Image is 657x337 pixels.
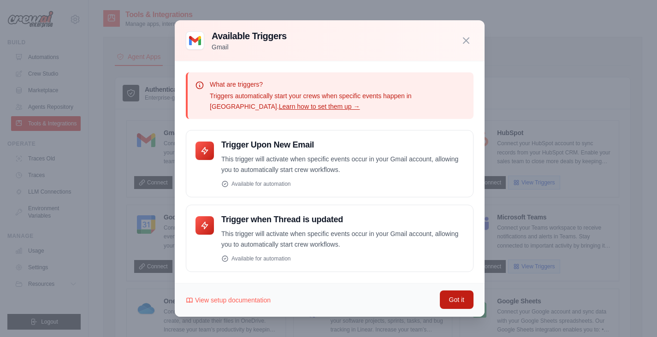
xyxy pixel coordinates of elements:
[186,296,271,305] a: View setup documentation
[212,30,287,42] h3: Available Triggers
[440,290,474,309] button: Got it
[221,154,464,175] p: This trigger will activate when specific events occur in your Gmail account, allowing you to auto...
[221,214,464,225] h4: Trigger when Thread is updated
[210,91,466,112] p: Triggers automatically start your crews when specific events happen in [GEOGRAPHIC_DATA].
[279,103,360,110] a: Learn how to set them up →
[221,229,464,250] p: This trigger will activate when specific events occur in your Gmail account, allowing you to auto...
[221,140,464,150] h4: Trigger Upon New Email
[212,42,287,52] p: Gmail
[221,180,464,188] div: Available for automation
[186,31,204,50] img: Gmail
[195,296,271,305] span: View setup documentation
[210,80,466,89] p: What are triggers?
[221,255,464,262] div: Available for automation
